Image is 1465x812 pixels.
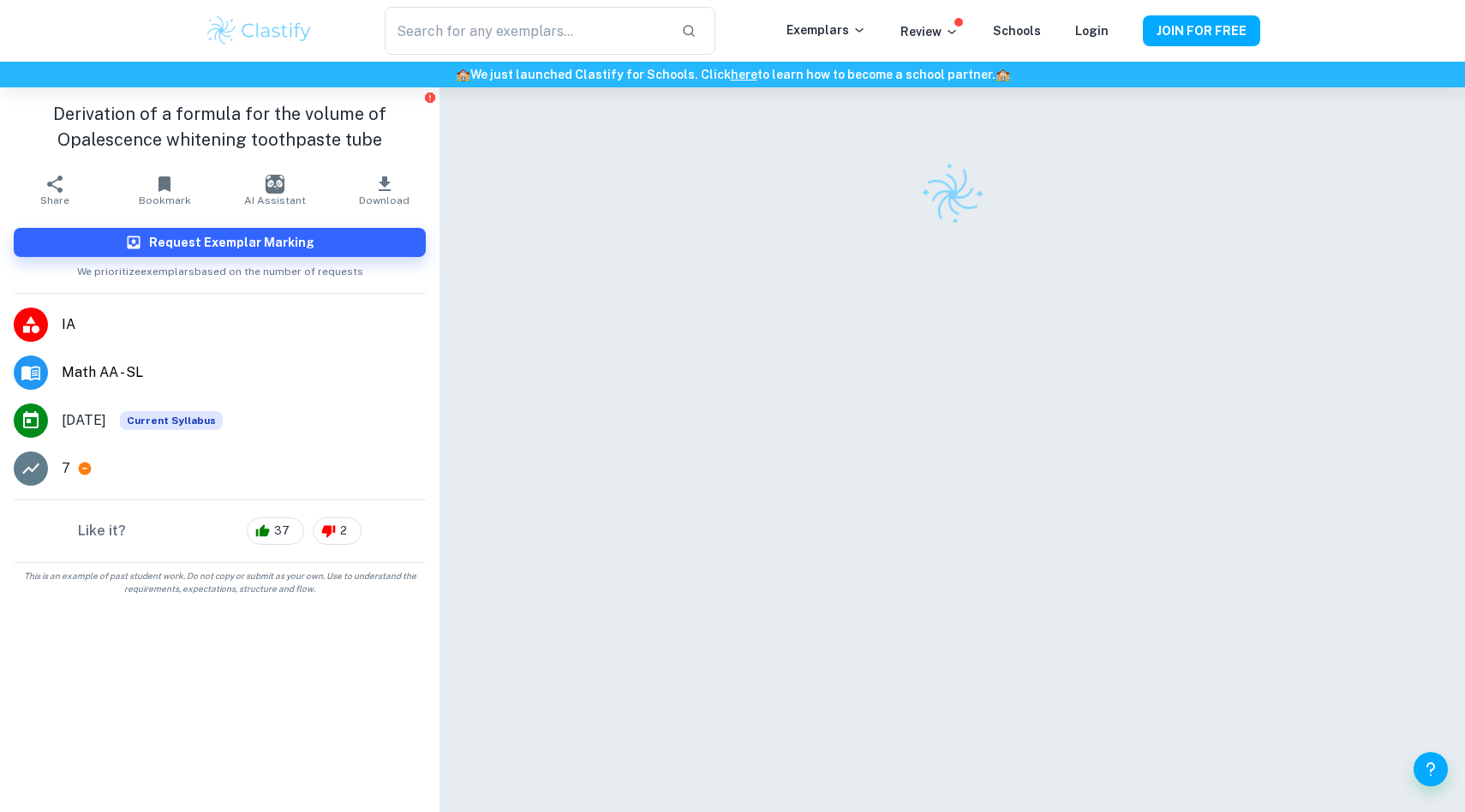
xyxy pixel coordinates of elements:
img: AI Assistant [266,175,284,194]
div: 37 [247,517,304,545]
span: Download [359,194,410,206]
p: Review [900,22,959,41]
h6: Request Exemplar Marking [149,233,314,252]
a: Login [1075,24,1109,38]
span: 37 [265,522,299,540]
span: 🏫 [456,68,470,81]
button: Report issue [423,91,436,104]
span: IA [62,314,426,335]
span: Current Syllabus [120,411,223,430]
span: AI Assistant [244,194,306,206]
span: Bookmark [139,194,191,206]
span: 🏫 [996,68,1010,81]
button: Request Exemplar Marking [14,228,426,257]
span: This is an example of past student work. Do not copy or submit as your own. Use to understand the... [7,570,433,595]
span: We prioritize exemplars based on the number of requests [77,257,363,279]
h6: We just launched Clastify for Schools. Click to learn how to become a school partner. [3,65,1462,84]
button: AI Assistant [220,166,330,214]
div: 2 [313,517,362,545]
button: Bookmark [110,166,219,214]
input: Search for any exemplars... [385,7,667,55]
h6: Like it? [78,521,126,541]
span: Math AA - SL [62,362,426,383]
button: Download [330,166,439,214]
span: 2 [331,522,356,540]
p: Exemplars [786,21,866,39]
a: here [731,68,757,81]
img: Clastify logo [205,14,314,48]
button: Help and Feedback [1414,752,1448,786]
h1: Derivation of a formula for the volume of Opalescence whitening toothpaste tube [14,101,426,152]
button: JOIN FOR FREE [1143,15,1260,46]
div: This exemplar is based on the current syllabus. Feel free to refer to it for inspiration/ideas wh... [120,411,223,430]
span: [DATE] [62,410,106,431]
span: Share [40,194,69,206]
p: 7 [62,458,70,479]
a: Schools [993,24,1041,38]
img: Clastify logo [910,152,995,237]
